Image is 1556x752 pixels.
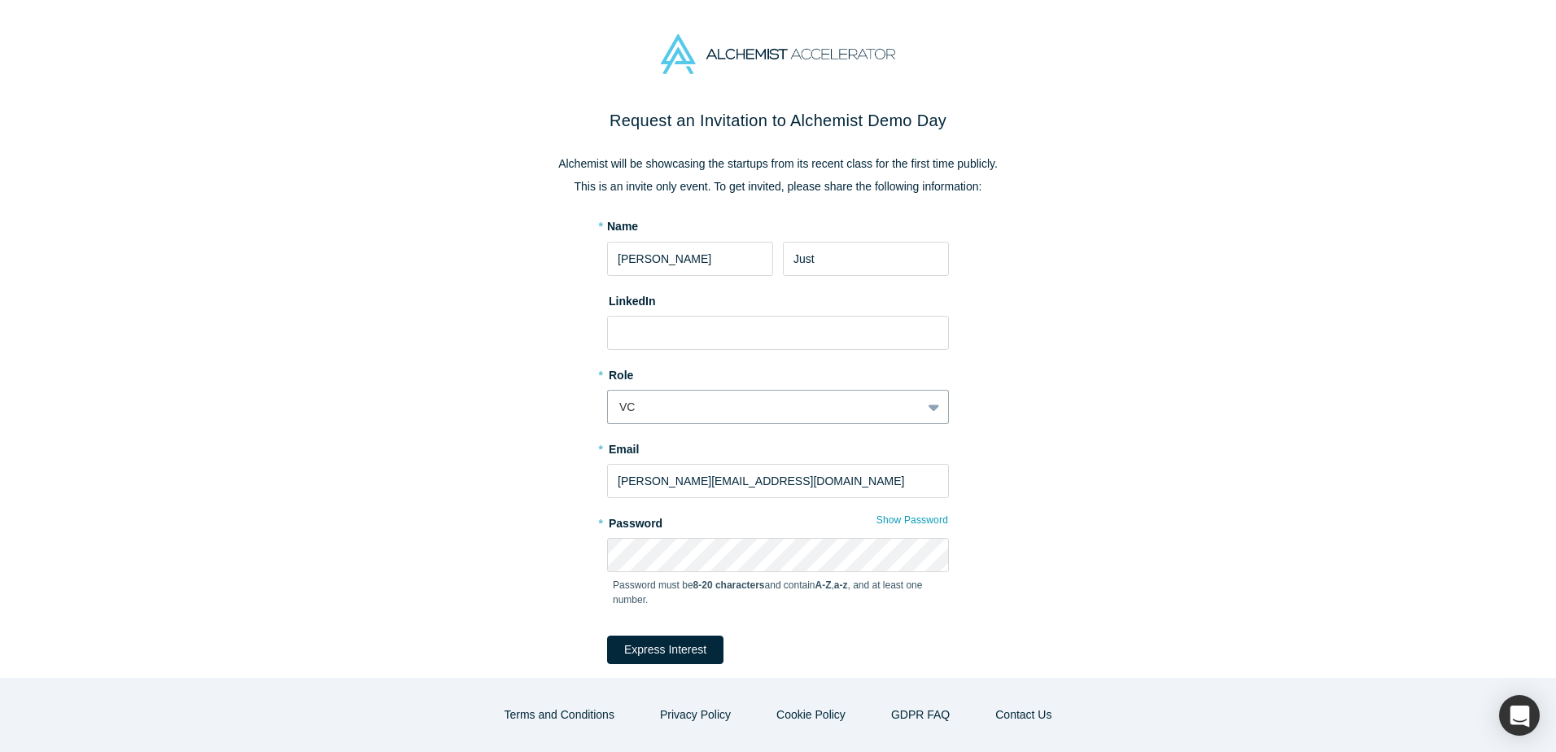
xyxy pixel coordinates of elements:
a: GDPR FAQ [874,701,967,729]
strong: 8-20 characters [693,579,765,591]
h2: Request an Invitation to Alchemist Demo Day [436,108,1120,133]
p: This is an invite only event. To get invited, please share the following information: [436,178,1120,195]
label: Role [607,361,949,384]
button: Privacy Policy [643,701,748,729]
strong: A-Z [815,579,832,591]
label: LinkedIn [607,287,656,310]
div: VC [619,399,910,416]
input: First Name [607,242,773,276]
input: Last Name [783,242,949,276]
button: Contact Us [978,701,1069,729]
label: Email [607,435,949,458]
label: Name [607,218,638,235]
strong: a-z [834,579,848,591]
button: Show Password [876,509,949,531]
img: Alchemist Accelerator Logo [661,34,895,74]
button: Cookie Policy [759,701,863,729]
p: Alchemist will be showcasing the startups from its recent class for the first time publicly. [436,155,1120,173]
button: Express Interest [607,636,723,664]
button: Terms and Conditions [487,701,632,729]
p: Password must be and contain , , and at least one number. [613,578,943,607]
label: Password [607,509,949,532]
